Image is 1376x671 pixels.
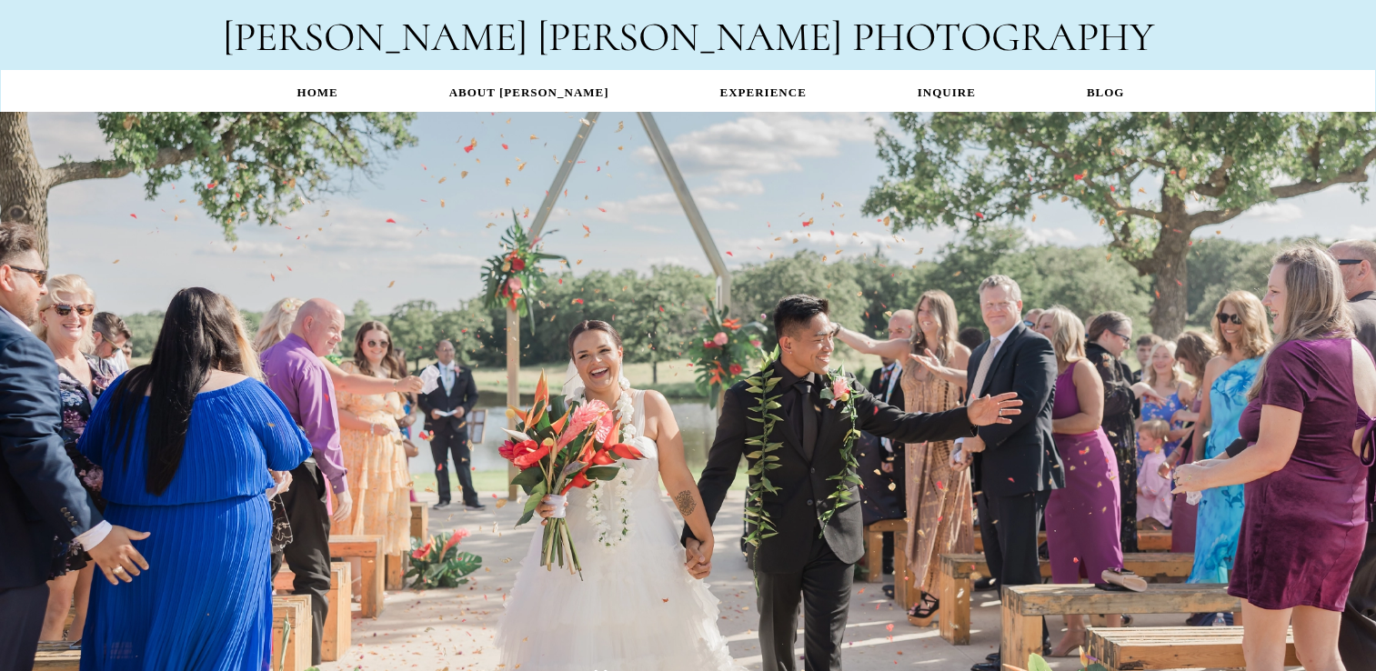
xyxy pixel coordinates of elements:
a: Home [242,75,394,110]
span: PHOTOGRAPHY [852,12,1154,62]
a: BLOG [1031,75,1180,110]
span: [PERSON_NAME] [537,12,842,62]
a: ABOUT ARLENE [394,75,665,110]
a: INQUIRE [862,75,1031,110]
a: EXPERIENCE [665,75,862,110]
span: [PERSON_NAME] [223,12,527,62]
